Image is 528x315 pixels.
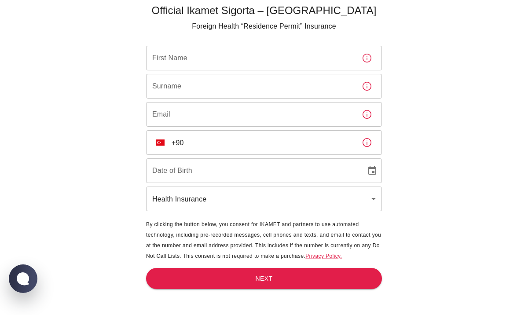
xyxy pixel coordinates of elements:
h5: Official Ikamet Sigorta – [GEOGRAPHIC_DATA] [146,4,382,18]
img: unknown [156,139,165,146]
button: Next [146,268,382,289]
p: Foreign Health “Residence Permit” Insurance [146,21,382,32]
input: DD/MM/YYYY [146,158,360,183]
button: Select country [152,135,168,150]
a: Privacy Policy. [305,253,342,259]
button: Choose date [363,162,381,179]
span: By clicking the button below, you consent for IKAMET and partners to use automated technology, in... [146,221,381,259]
div: Health Insurance [146,187,382,211]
